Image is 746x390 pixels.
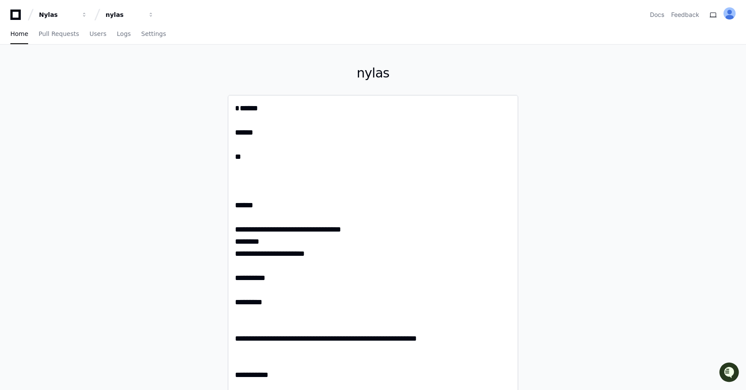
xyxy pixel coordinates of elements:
button: Start new chat [147,67,158,77]
div: We're offline, but we'll be back soon! [29,73,125,80]
a: Users [90,24,106,44]
iframe: Open customer support [718,361,742,385]
img: PlayerZero [9,9,26,26]
div: Start new chat [29,64,142,73]
button: nylas [102,7,158,23]
span: Users [90,31,106,36]
div: Welcome [9,35,158,48]
img: 1756235613930-3d25f9e4-fa56-45dd-b3ad-e072dfbd1548 [9,64,24,80]
a: Home [10,24,28,44]
span: Logs [117,31,131,36]
span: Pull Requests [39,31,79,36]
a: Logs [117,24,131,44]
button: Feedback [671,10,699,19]
span: Pylon [86,91,105,97]
div: nylas [106,10,143,19]
h1: nylas [228,65,518,81]
a: Docs [650,10,664,19]
a: Settings [141,24,166,44]
a: Powered byPylon [61,90,105,97]
a: Pull Requests [39,24,79,44]
span: Settings [141,31,166,36]
span: Home [10,31,28,36]
div: Nylas [39,10,76,19]
img: ALV-UjU-Uivu_cc8zlDcn2c9MNEgVYayUocKx0gHV_Yy_SMunaAAd7JZxK5fgww1Mi-cdUJK5q-hvUHnPErhbMG5W0ta4bF9-... [723,7,736,19]
button: Nylas [35,7,91,23]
